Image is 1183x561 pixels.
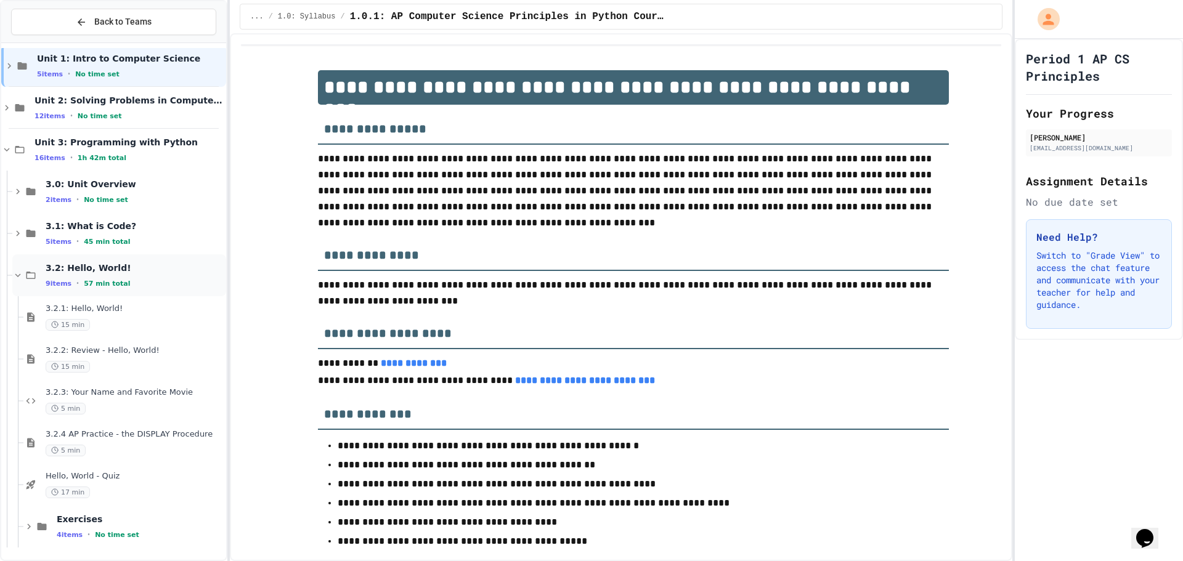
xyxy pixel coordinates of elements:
[68,69,70,79] span: •
[84,196,128,204] span: No time set
[11,9,216,35] button: Back to Teams
[76,278,79,288] span: •
[46,238,71,246] span: 5 items
[1026,50,1172,84] h1: Period 1 AP CS Principles
[350,9,665,24] span: 1.0.1: AP Computer Science Principles in Python Course Syllabus
[46,345,224,356] span: 3.2.2: Review - Hello, World!
[35,154,65,162] span: 16 items
[46,387,224,398] span: 3.2.3: Your Name and Favorite Movie
[269,12,273,22] span: /
[75,70,120,78] span: No time set
[84,238,130,246] span: 45 min total
[46,445,86,456] span: 5 min
[278,12,336,22] span: 1.0: Syllabus
[95,531,139,539] span: No time set
[78,112,122,120] span: No time set
[37,70,63,78] span: 5 items
[70,111,73,121] span: •
[87,530,90,539] span: •
[1131,512,1171,549] iframe: chat widget
[35,137,224,148] span: Unit 3: Programming with Python
[1025,5,1063,33] div: My Account
[78,154,126,162] span: 1h 42m total
[46,361,90,373] span: 15 min
[46,196,71,204] span: 2 items
[340,12,344,22] span: /
[57,531,83,539] span: 4 items
[46,486,90,498] span: 17 min
[76,236,79,246] span: •
[46,262,224,273] span: 3.2: Hello, World!
[46,403,86,414] span: 5 min
[46,429,224,440] span: 3.2.4 AP Practice - the DISPLAY Procedure
[1026,195,1172,209] div: No due date set
[94,15,152,28] span: Back to Teams
[46,304,224,314] span: 3.2.1: Hello, World!
[1030,132,1168,143] div: [PERSON_NAME]
[46,280,71,288] span: 9 items
[84,280,130,288] span: 57 min total
[1026,172,1172,190] h2: Assignment Details
[46,319,90,331] span: 15 min
[1030,143,1168,153] div: [EMAIL_ADDRESS][DOMAIN_NAME]
[46,220,224,232] span: 3.1: What is Code?
[35,95,224,106] span: Unit 2: Solving Problems in Computer Science
[35,112,65,120] span: 12 items
[46,471,224,482] span: Hello, World - Quiz
[250,12,264,22] span: ...
[57,514,224,525] span: Exercises
[46,179,224,190] span: 3.0: Unit Overview
[1036,230,1161,244] h3: Need Help?
[76,195,79,204] span: •
[37,53,224,64] span: Unit 1: Intro to Computer Science
[1026,105,1172,122] h2: Your Progress
[70,153,73,163] span: •
[1036,249,1161,311] p: Switch to "Grade View" to access the chat feature and communicate with your teacher for help and ...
